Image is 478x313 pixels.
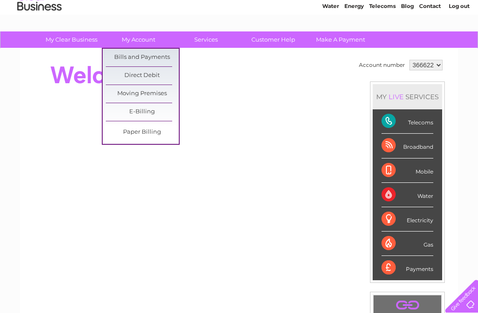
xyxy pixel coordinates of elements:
div: Gas [382,232,433,256]
td: Account number [357,58,407,73]
a: My Account [102,31,175,48]
a: E-Billing [106,103,179,121]
a: 0333 014 3131 [311,4,372,15]
div: MY SERVICES [373,84,442,109]
a: Services [170,31,243,48]
div: Mobile [382,158,433,183]
a: Energy [344,38,364,44]
div: Water [382,183,433,207]
a: Water [322,38,339,44]
a: Moving Premises [106,85,179,103]
a: . [376,298,439,313]
a: Log out [449,38,470,44]
a: Contact [419,38,441,44]
div: Electricity [382,207,433,232]
div: Telecoms [382,109,433,134]
a: My Clear Business [35,31,108,48]
a: Direct Debit [106,67,179,85]
div: Payments [382,256,433,280]
a: Bills and Payments [106,49,179,66]
a: Make A Payment [304,31,377,48]
a: Telecoms [369,38,396,44]
div: LIVE [387,93,405,101]
div: Clear Business is a trading name of Verastar Limited (registered in [GEOGRAPHIC_DATA] No. 3667643... [31,5,449,43]
a: Paper Billing [106,124,179,141]
div: Broadband [382,134,433,158]
a: Customer Help [237,31,310,48]
img: logo.png [17,23,62,50]
a: Blog [401,38,414,44]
